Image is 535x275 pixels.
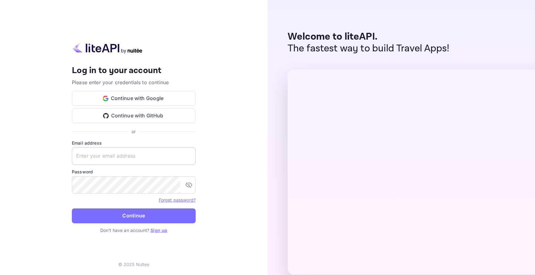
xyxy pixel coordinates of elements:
input: Enter your email address [72,147,196,165]
button: Continue [72,208,196,223]
label: Password [72,168,196,175]
a: Sign up [150,228,167,233]
button: Continue with Google [72,91,196,106]
p: The fastest way to build Travel Apps! [288,43,450,55]
h4: Log in to your account [72,65,196,76]
img: liteapi [72,41,143,54]
p: © 2025 Nuitee [118,261,150,268]
label: Email address [72,140,196,146]
p: or [132,128,136,135]
p: Don't have an account? [72,227,196,234]
p: Please enter your credentials to continue [72,79,196,86]
a: Forget password? [159,197,196,203]
p: Welcome to liteAPI. [288,31,450,43]
button: toggle password visibility [183,179,195,191]
button: Continue with GitHub [72,108,196,123]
